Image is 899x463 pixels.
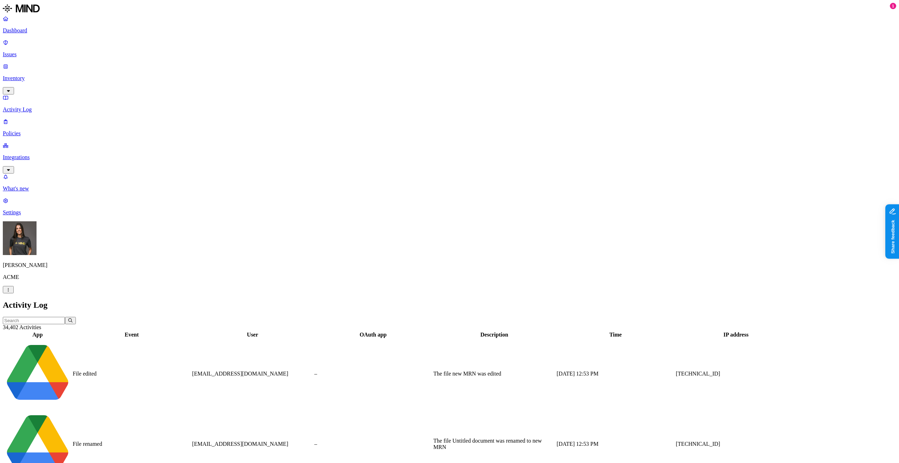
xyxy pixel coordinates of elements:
span: [DATE] 12:53 PM [557,441,598,447]
div: The file Untitled document was renamed to new MRN [433,438,555,450]
div: 1 [890,3,896,9]
a: Dashboard [3,15,896,34]
div: Event [73,332,191,338]
div: Time [557,332,674,338]
div: [TECHNICAL_ID] [676,441,796,447]
div: The file new MRN was edited [433,371,555,377]
p: Dashboard [3,27,896,34]
a: MIND [3,3,896,15]
a: Inventory [3,63,896,93]
img: google-drive.svg [4,339,71,407]
span: 34,402 Activities [3,324,41,330]
img: Gal Cohen [3,221,37,255]
img: MIND [3,3,40,14]
p: Settings [3,209,896,216]
span: [EMAIL_ADDRESS][DOMAIN_NAME] [192,441,288,447]
p: What's new [3,185,896,192]
div: OAuth app [314,332,432,338]
a: Policies [3,118,896,137]
p: ACME [3,274,896,280]
span: [DATE] 12:53 PM [557,371,598,377]
div: [TECHNICAL_ID] [676,371,796,377]
p: Issues [3,51,896,58]
input: Search [3,317,65,324]
div: App [4,332,71,338]
div: Description [433,332,555,338]
p: Policies [3,130,896,137]
span: – [314,371,317,377]
p: Inventory [3,75,896,81]
a: Integrations [3,142,896,172]
span: – [314,441,317,447]
p: Integrations [3,154,896,161]
div: User [192,332,313,338]
h2: Activity Log [3,300,896,310]
a: What's new [3,174,896,192]
a: Settings [3,197,896,216]
a: Activity Log [3,94,896,113]
div: File renamed [73,441,191,447]
a: Issues [3,39,896,58]
div: IP address [676,332,796,338]
div: File edited [73,371,191,377]
span: [EMAIL_ADDRESS][DOMAIN_NAME] [192,371,288,377]
p: Activity Log [3,106,896,113]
